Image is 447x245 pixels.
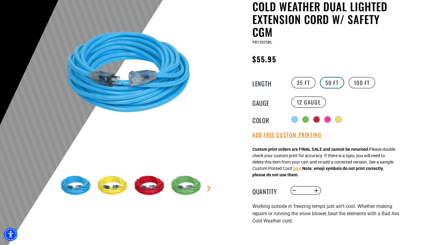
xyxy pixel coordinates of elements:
[4,228,17,241] div: Accessibility Menu
[96,168,131,204] img: Yellow
[348,77,376,88] label: 100 FT
[206,185,212,192] a: Next
[252,116,283,123] legend: Color
[293,165,301,172] button: here
[169,168,205,204] img: Green
[252,132,321,138] button: Add Free Custom Printing
[320,77,344,88] label: 50 FT
[59,168,94,204] img: Light Blue
[59,1,206,148] img: Light Blue
[291,96,326,108] label: 12 Gauge
[252,147,369,152] strong: Custom print orders are FINAL SALE and cannot be returned.
[252,187,283,195] label: Quantity
[252,53,276,64] span: $55.95
[252,98,283,106] legend: Gauge
[252,79,283,87] legend: Length
[252,40,272,44] span: PB12025BL
[291,77,316,88] label: 25 FT
[252,146,395,178] div: Please double check your custom print for accuracy. If there is a typo, you will need to delete t...
[252,166,383,177] strong: Note: emoji symbols do not print correctly, please do not use them.
[133,168,168,204] img: Red
[252,203,399,224] span: Working outside in freezing temps just ain’t cool. Whether making repairs or running the snow blo...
